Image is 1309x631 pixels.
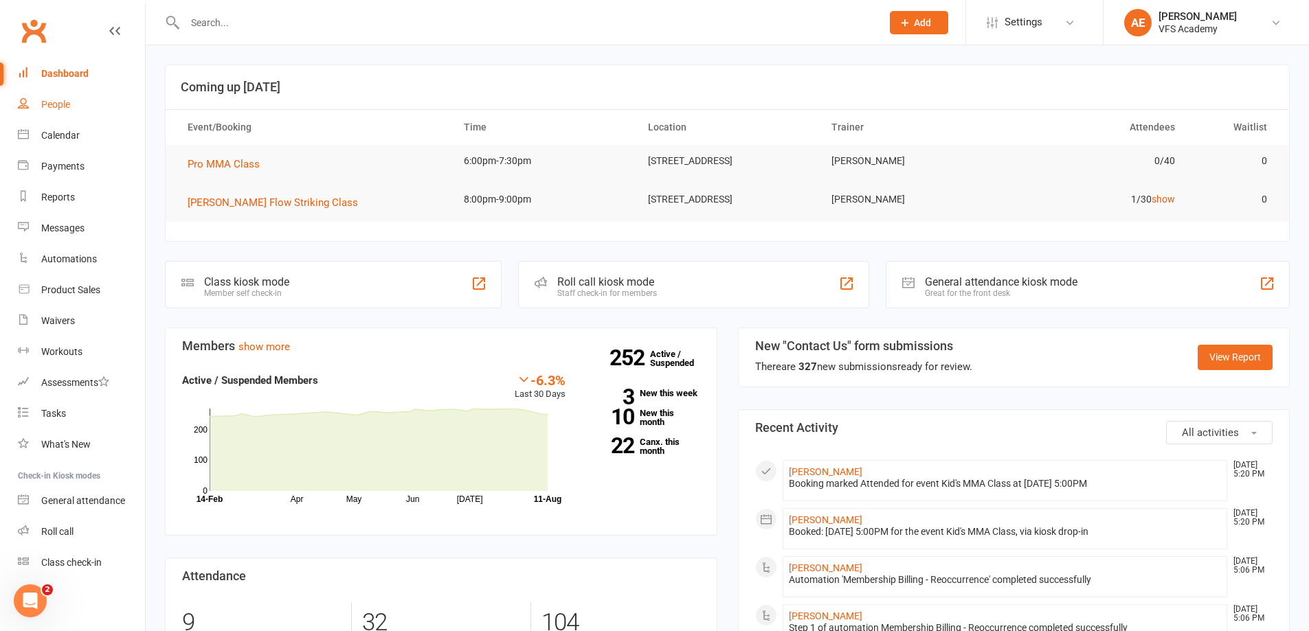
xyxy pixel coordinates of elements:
[586,437,700,455] a: 22Canx. this month
[636,145,820,177] td: [STREET_ADDRESS]
[18,275,145,306] a: Product Sales
[557,275,657,288] div: Roll call kiosk mode
[586,435,634,456] strong: 22
[175,110,451,145] th: Event/Booking
[18,120,145,151] a: Calendar
[188,158,260,170] span: Pro MMA Class
[18,182,145,213] a: Reports
[789,610,862,621] a: [PERSON_NAME]
[204,275,289,288] div: Class kiosk mode
[18,485,145,516] a: General attendance kiosk mode
[586,387,634,407] strong: 3
[18,213,145,244] a: Messages
[1187,183,1279,216] td: 0
[609,347,650,368] strong: 252
[41,377,109,388] div: Assessments
[925,288,1077,298] div: Great for the front desk
[41,130,80,141] div: Calendar
[188,194,368,211] button: [PERSON_NAME] Flow Striking Class
[181,80,1274,94] h3: Coming up [DATE]
[41,99,70,110] div: People
[798,360,817,373] strong: 327
[182,339,700,353] h3: Members
[41,161,85,172] div: Payments
[1124,9,1152,36] div: AE
[636,183,820,216] td: [STREET_ADDRESS]
[636,110,820,145] th: Location
[819,110,1003,145] th: Trainer
[41,557,102,568] div: Class check-in
[18,58,145,89] a: Dashboard
[1152,194,1175,205] a: show
[18,89,145,120] a: People
[1005,7,1042,38] span: Settings
[586,409,700,426] a: 10New this month
[18,336,145,367] a: Workouts
[182,569,700,583] h3: Attendance
[18,429,145,460] a: What's New
[925,275,1077,288] div: General attendance kiosk mode
[41,526,74,537] div: Roll call
[890,11,948,34] button: Add
[1166,421,1273,444] button: All activities
[181,13,872,32] input: Search...
[819,183,1003,216] td: [PERSON_NAME]
[41,284,100,295] div: Product Sales
[755,339,972,353] h3: New "Contact Us" form submissions
[1159,10,1237,23] div: [PERSON_NAME]
[14,584,47,617] iframe: Intercom live chat
[42,584,53,595] span: 2
[557,288,657,298] div: Staff check-in for members
[41,192,75,203] div: Reports
[18,547,145,578] a: Class kiosk mode
[789,526,1222,538] div: Booked: [DATE] 5:00PM for the event Kid's MMA Class, via kiosk drop-in
[1227,605,1272,623] time: [DATE] 5:06 PM
[914,17,931,28] span: Add
[1227,557,1272,575] time: [DATE] 5:06 PM
[1198,345,1273,369] a: View Report
[18,306,145,336] a: Waivers
[789,574,1222,586] div: Automation 'Membership Billing - Reoccurrence' completed successfully
[515,372,566,387] div: -6.3%
[1187,145,1279,177] td: 0
[188,196,358,209] span: [PERSON_NAME] Flow Striking Class
[18,244,145,275] a: Automations
[16,14,51,48] a: Clubworx
[18,516,145,547] a: Roll call
[755,421,1273,435] h3: Recent Activity
[650,339,711,378] a: 252Active / Suspended
[451,110,636,145] th: Time
[515,372,566,402] div: Last 30 Days
[586,406,634,427] strong: 10
[18,398,145,429] a: Tasks
[451,145,636,177] td: 6:00pm-7:30pm
[41,408,66,419] div: Tasks
[451,183,636,216] td: 8:00pm-9:00pm
[204,288,289,298] div: Member self check-in
[1003,145,1187,177] td: 0/40
[789,478,1222,490] div: Booking marked Attended for event Kid's MMA Class at [DATE] 5:00PM
[182,374,318,387] strong: Active / Suspended Members
[41,439,91,450] div: What's New
[1003,110,1187,145] th: Attendees
[1159,23,1237,35] div: VFS Academy
[789,514,862,525] a: [PERSON_NAME]
[41,315,75,326] div: Waivers
[41,495,125,506] div: General attendance
[789,562,862,573] a: [PERSON_NAME]
[1182,426,1239,439] span: All activities
[1187,110,1279,145] th: Waitlist
[1003,183,1187,216] td: 1/30
[819,145,1003,177] td: [PERSON_NAME]
[188,156,269,172] button: Pro MMA Class
[41,253,97,264] div: Automations
[1227,509,1272,527] time: [DATE] 5:20 PM
[18,151,145,182] a: Payments
[41,68,89,79] div: Dashboard
[238,341,290,353] a: show more
[41,222,85,233] div: Messages
[18,367,145,398] a: Assessments
[789,466,862,477] a: [PERSON_NAME]
[755,358,972,375] div: There are new submissions ready for review.
[1227,461,1272,479] time: [DATE] 5:20 PM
